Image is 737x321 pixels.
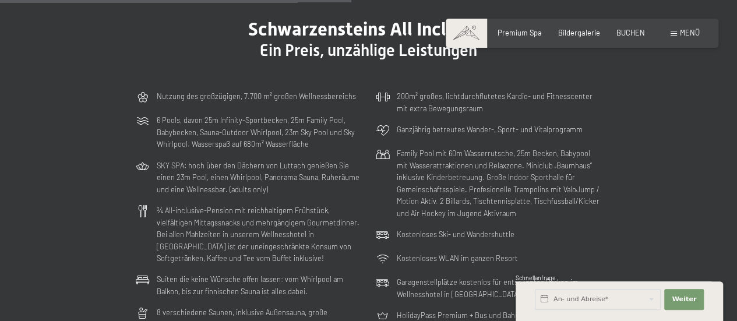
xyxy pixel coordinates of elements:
[157,114,362,150] p: 6 Pools, davon 25m Infinity-Sportbecken, 25m Family Pool, Babybecken, Sauna-Outdoor Whirlpool, 23...
[397,147,602,219] p: Family Pool mit 60m Wasserrutsche, 25m Becken, Babypool mit Wasserattraktionen und Relaxzone. Min...
[397,90,602,114] p: 200m² großes, lichtdurchflutetes Kardio- und Fitnesscenter mit extra Bewegungsraum
[397,252,518,264] p: Kostenloses WLAN im ganzen Resort
[157,90,356,102] p: Nutzung des großzügigen, 7.700 m² großen Wellnessbereichs
[664,289,704,310] button: Weiter
[157,160,362,195] p: SKY SPA: hoch über den Dächern von Luttach genießen Sie einen 23m Pool, einen Whirlpool, Panorama...
[498,28,542,37] a: Premium Spa
[672,295,696,304] span: Weiter
[516,274,556,281] span: Schnellanfrage
[397,276,602,300] p: Garagenstellplätze kostenlos für entspanntes Parken im Wellnesshotel in [GEOGRAPHIC_DATA]
[680,28,700,37] span: Menü
[248,18,489,40] span: Schwarzensteins All Inclusive
[397,124,583,135] p: Ganzjährig betreutes Wander-, Sport- und Vitalprogramm
[157,204,362,264] p: ¾ All-inclusive-Pension mit reichhaltigem Frühstück, vielfältigen Mittagssnacks und mehrgängigem ...
[397,228,514,240] p: Kostenloses Ski- und Wandershuttle
[616,28,645,37] a: BUCHEN
[558,28,600,37] a: Bildergalerie
[157,273,362,297] p: Suiten die keine Wünsche offen lassen: vom Whirlpool am Balkon, bis zur finnischen Sauna ist alle...
[260,41,477,60] span: Ein Preis, unzählige Leistungen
